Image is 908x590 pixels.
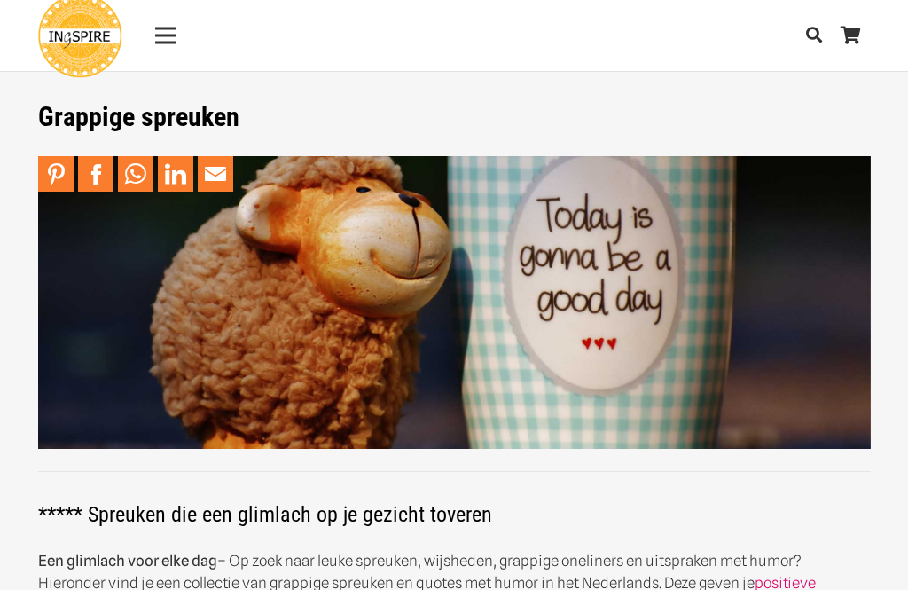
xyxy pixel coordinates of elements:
[796,14,832,57] a: Zoeken
[38,552,217,570] strong: Een glimlach voor elke dag
[143,13,188,58] a: Menu
[38,480,871,528] h2: ***** Spreuken die een glimlach op je gezicht toveren
[38,101,871,133] h1: Grappige spreuken
[38,156,871,449] img: Leuke korte spreuken en grappige oneliners gezegden leuke spreuken voor op facebook - grappige qu...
